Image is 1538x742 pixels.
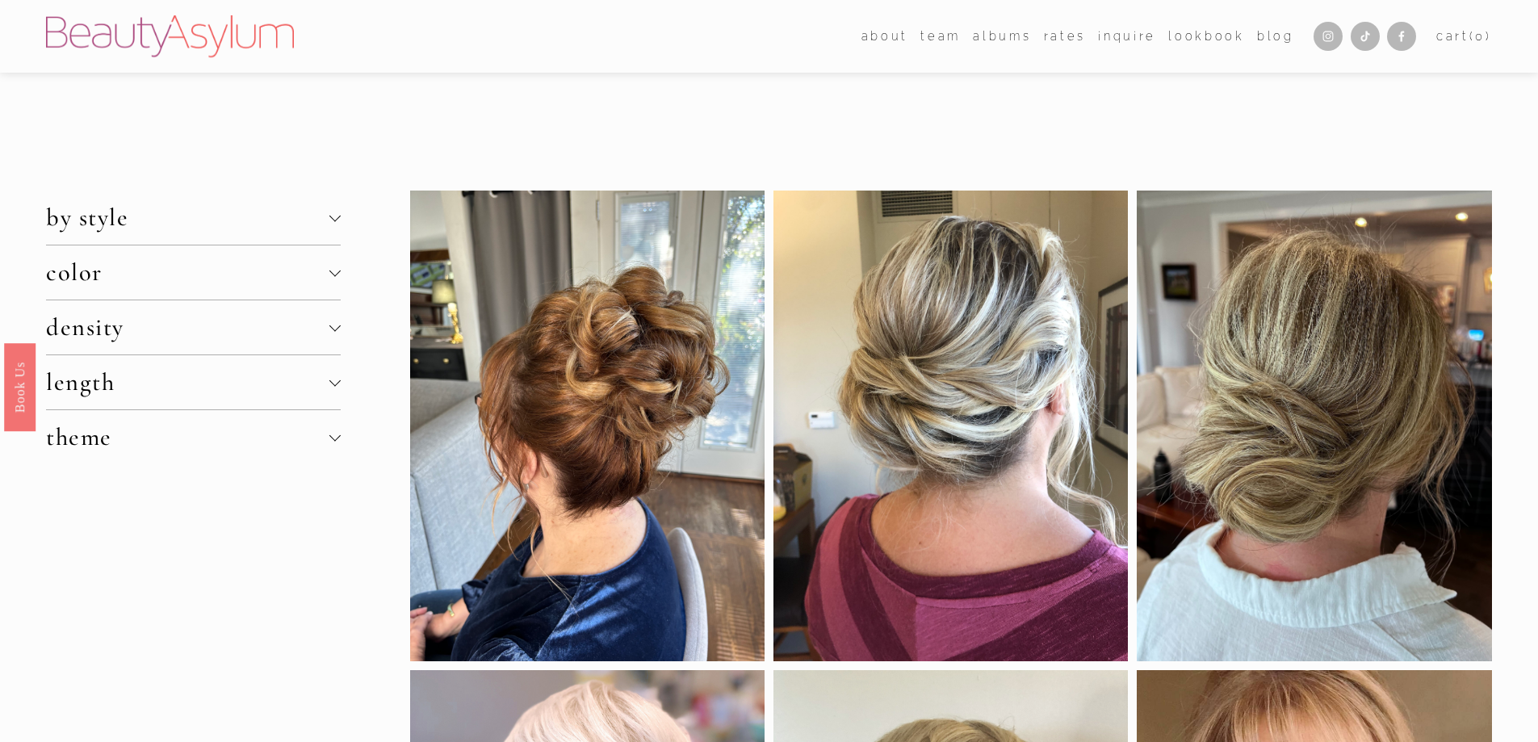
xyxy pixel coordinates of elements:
[920,24,961,48] a: folder dropdown
[46,410,340,464] button: theme
[1314,22,1343,51] a: Instagram
[4,342,36,430] a: Book Us
[46,191,340,245] button: by style
[46,203,329,233] span: by style
[46,422,329,452] span: theme
[1469,29,1492,43] span: ( )
[46,355,340,409] button: length
[46,258,329,287] span: color
[46,245,340,300] button: color
[1168,24,1244,48] a: Lookbook
[1044,24,1086,48] a: Rates
[46,300,340,354] button: density
[1475,29,1486,43] span: 0
[973,24,1031,48] a: albums
[861,26,908,47] span: about
[1098,24,1156,48] a: Inquire
[920,26,961,47] span: team
[1351,22,1380,51] a: TikTok
[1436,26,1492,47] a: 0 items in cart
[1257,24,1294,48] a: Blog
[861,24,908,48] a: folder dropdown
[46,367,329,397] span: length
[46,312,329,342] span: density
[46,15,294,57] img: Beauty Asylum | Bridal Hair &amp; Makeup Charlotte &amp; Atlanta
[1387,22,1416,51] a: Facebook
